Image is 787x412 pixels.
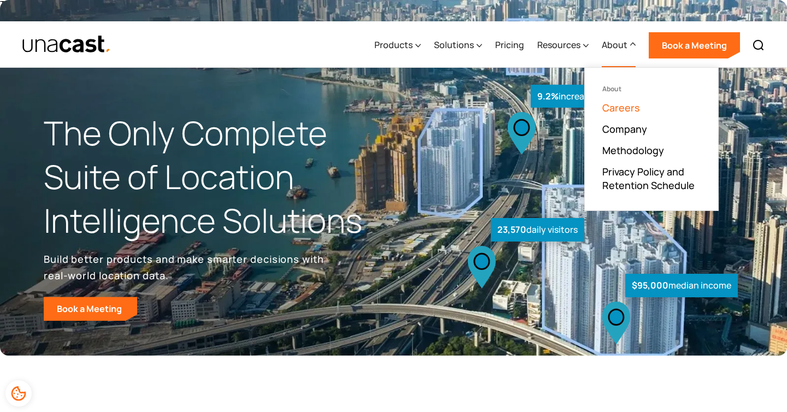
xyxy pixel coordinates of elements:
[602,144,664,157] a: Methodology
[602,23,636,68] div: About
[44,297,137,321] a: Book a Meeting
[531,85,656,108] div: increase in foot traffic
[374,38,413,51] div: Products
[602,165,701,192] a: Privacy Policy and Retention Schedule
[44,251,328,284] p: Build better products and make smarter decisions with real-world location data.
[632,279,668,291] strong: $95,000
[5,380,32,407] div: Cookie Preferences
[602,122,647,136] a: Company
[537,23,589,68] div: Resources
[22,35,111,54] img: Unacast text logo
[752,39,765,52] img: Search icon
[434,23,482,68] div: Solutions
[374,23,421,68] div: Products
[584,67,719,211] nav: About
[602,101,640,114] a: Careers
[22,35,111,54] a: home
[495,23,524,68] a: Pricing
[602,85,701,93] div: About
[625,274,738,297] div: median income
[649,32,740,58] a: Book a Meeting
[434,38,474,51] div: Solutions
[44,111,393,242] h1: The Only Complete Suite of Location Intelligence Solutions
[497,223,526,236] strong: 23,570
[537,90,559,102] strong: 9.2%
[602,38,627,51] div: About
[537,38,580,51] div: Resources
[491,218,584,242] div: daily visitors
